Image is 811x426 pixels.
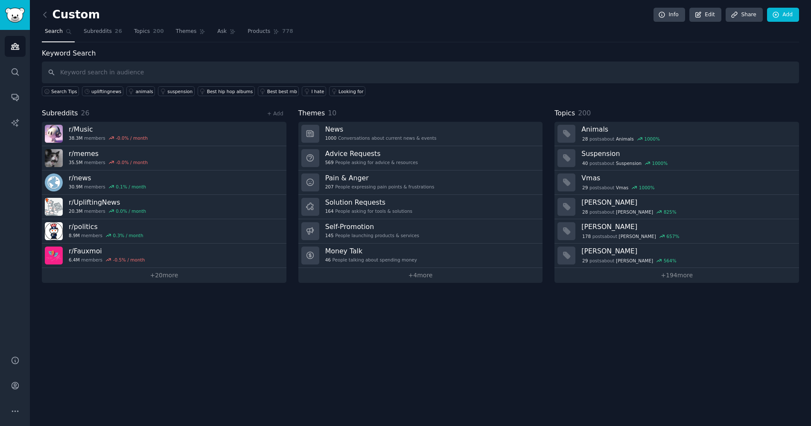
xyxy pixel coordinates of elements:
div: Looking for [338,88,364,94]
div: -0.5 % / month [113,257,145,263]
a: Subreddits26 [81,25,125,42]
span: Search [45,28,63,35]
a: r/Fauxmoi6.4Mmembers-0.5% / month [42,244,286,268]
a: Suspension40postsaboutSuspension1000% [554,146,799,170]
a: Money Talk46People talking about spending money [298,244,543,268]
div: 0.3 % / month [113,232,143,238]
a: Search [42,25,75,42]
a: upliftingnews [82,86,123,96]
a: [PERSON_NAME]28postsabout[PERSON_NAME]825% [554,195,799,219]
a: +194more [554,268,799,283]
div: 0.1 % / month [116,184,146,190]
span: 200 [578,109,591,117]
span: 200 [153,28,164,35]
a: [PERSON_NAME]29postsabout[PERSON_NAME]564% [554,244,799,268]
label: Keyword Search [42,49,96,57]
div: 657 % [666,233,679,239]
div: Conversations about current news & events [325,135,437,141]
a: Products778 [245,25,296,42]
input: Keyword search in audience [42,62,799,83]
h3: r/ UpliftingNews [69,198,146,207]
div: 0.0 % / month [116,208,146,214]
a: Self-Promotion145People launching products & services [298,219,543,244]
span: Ask [217,28,227,35]
h3: [PERSON_NAME] [581,222,793,231]
a: r/politics8.9Mmembers0.3% / month [42,219,286,244]
div: post s about [581,232,680,240]
a: Pain & Anger207People expressing pain points & frustrations [298,170,543,195]
div: members [69,159,148,165]
span: 29 [582,258,588,264]
span: [PERSON_NAME] [616,209,653,215]
img: Music [45,125,63,143]
h2: Custom [42,8,100,22]
span: Themes [298,108,325,119]
div: post s about [581,257,677,264]
a: suspension [158,86,194,96]
a: Best hip hop albums [198,86,255,96]
span: 35.5M [69,159,82,165]
h3: Advice Requests [325,149,418,158]
span: 26 [115,28,122,35]
div: suspension [167,88,193,94]
span: 20.3M [69,208,82,214]
h3: r/ news [69,173,146,182]
span: Subreddits [84,28,112,35]
img: UpliftingNews [45,198,63,216]
div: post s about [581,208,677,216]
a: I hate [302,86,326,96]
span: 28 [582,136,588,142]
img: politics [45,222,63,240]
img: Fauxmoi [45,247,63,264]
span: 178 [582,233,591,239]
h3: r/ politics [69,222,143,231]
div: Best best rnb [267,88,297,94]
a: Solution Requests164People asking for tools & solutions [298,195,543,219]
div: People asking for advice & resources [325,159,418,165]
a: Advice Requests569People asking for advice & resources [298,146,543,170]
span: 40 [582,160,588,166]
a: Themes [173,25,209,42]
div: 1000 % [644,136,660,142]
div: upliftingnews [91,88,121,94]
div: members [69,232,143,238]
a: Ask [214,25,239,42]
h3: Suspension [581,149,793,158]
div: People asking for tools & solutions [325,208,412,214]
h3: r/ Music [69,125,148,134]
span: [PERSON_NAME] [619,233,656,239]
a: [PERSON_NAME]178postsabout[PERSON_NAME]657% [554,219,799,244]
span: 569 [325,159,334,165]
span: Vmas [616,185,628,191]
span: 778 [282,28,293,35]
div: post s about [581,135,660,143]
a: Best best rnb [258,86,299,96]
a: Topics200 [131,25,167,42]
span: 207 [325,184,334,190]
span: 28 [582,209,588,215]
div: -0.0 % / month [116,159,148,165]
span: 145 [325,232,334,238]
a: Animals28postsaboutAnimals1000% [554,122,799,146]
span: Subreddits [42,108,78,119]
div: 1000 % [652,160,668,166]
h3: Money Talk [325,247,417,256]
span: 46 [325,257,331,263]
a: animals [126,86,155,96]
span: Topics [134,28,150,35]
h3: Solution Requests [325,198,412,207]
div: post s about [581,184,655,191]
a: r/UpliftingNews20.3Mmembers0.0% / month [42,195,286,219]
div: People launching products & services [325,232,419,238]
a: r/Music38.3Mmembers-0.0% / month [42,122,286,146]
div: members [69,208,146,214]
span: Suspension [616,160,642,166]
div: members [69,135,148,141]
div: 1000 % [639,185,655,191]
a: Share [726,8,762,22]
a: + Add [267,111,283,117]
h3: r/ Fauxmoi [69,247,145,256]
span: 26 [81,109,90,117]
h3: News [325,125,437,134]
a: Vmas29postsaboutVmas1000% [554,170,799,195]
